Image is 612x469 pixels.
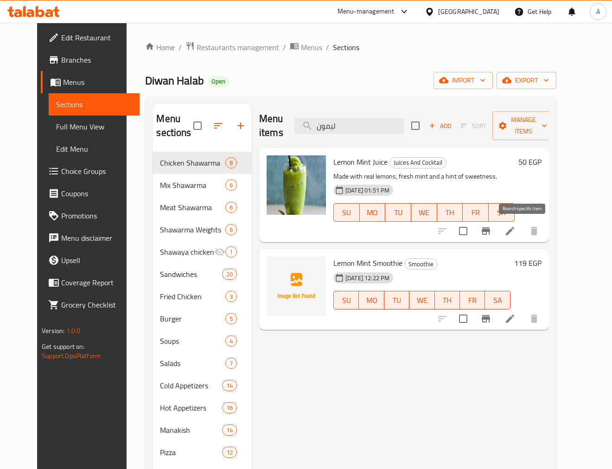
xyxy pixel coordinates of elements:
[160,313,225,324] span: Burger
[214,246,225,257] svg: Inactive section
[160,224,225,235] span: Shawarma Weights
[66,325,81,337] span: 1.0.0
[153,419,252,441] div: Manakish14
[185,41,279,53] a: Restaurants management
[333,42,359,53] span: Sections
[333,291,359,309] button: SU
[41,205,139,227] a: Promotions
[160,358,225,369] span: Salads
[226,315,236,323] span: 5
[153,330,252,352] div: Soups4
[41,294,139,316] a: Grocery Checklist
[411,203,437,222] button: WE
[226,359,236,368] span: 7
[363,206,382,219] span: MO
[41,49,139,71] a: Branches
[518,155,542,168] h6: 50 EGP
[160,402,222,413] div: Hot Appetizers
[492,206,511,219] span: SA
[49,93,139,116] a: Sections
[500,114,547,137] span: Manage items
[61,188,132,199] span: Coupons
[42,350,101,362] a: Support.OpsPlatform
[153,218,252,241] div: Shawarma Weights6
[223,448,236,457] span: 12
[225,157,237,168] div: items
[49,116,139,138] a: Full Menu View
[439,294,456,307] span: TH
[504,225,516,237] a: Edit menu item
[160,157,225,168] span: Chicken Shawarma
[223,270,236,279] span: 20
[460,291,485,309] button: FR
[225,202,237,213] div: items
[153,152,252,174] div: Chicken Shawarma8
[475,308,497,330] button: Branch-specific-item
[153,174,252,196] div: Mix Shawarma6
[61,54,132,65] span: Branches
[222,380,237,391] div: items
[489,294,506,307] span: SA
[425,119,455,133] span: Add item
[390,157,446,168] span: Juices And Cocktail
[333,171,515,182] p: Made with real lemons, fresh mint and a hint of sweetness.
[160,202,225,213] div: Meat Shawarma
[197,42,279,53] span: Restaurants management
[153,308,252,330] div: Burger5
[145,70,204,91] span: Diwan Halab
[56,99,132,110] span: Sections
[333,155,388,169] span: Lemon Mint Juice
[160,269,222,280] span: Sandwiches
[156,112,193,140] h2: Menu sections
[222,424,237,436] div: items
[41,71,139,93] a: Menus
[301,42,322,53] span: Menus
[333,256,402,270] span: Lemon Mint Smoothie
[523,308,545,330] button: delete
[338,294,355,307] span: SU
[405,259,437,270] span: Smoothie
[384,291,409,309] button: TU
[427,121,453,131] span: Add
[56,121,132,132] span: Full Menu View
[492,111,555,140] button: Manage items
[259,112,283,140] h2: Menu items
[208,76,229,87] div: Open
[363,294,380,307] span: MO
[389,206,408,219] span: TU
[475,220,497,242] button: Branch-specific-item
[225,335,237,347] div: items
[338,6,395,17] div: Menu-management
[388,294,406,307] span: TU
[226,181,236,190] span: 6
[326,42,329,53] li: /
[514,257,542,270] h6: 119 EGP
[415,206,433,219] span: WE
[225,313,237,324] div: items
[413,294,431,307] span: WE
[160,447,222,458] div: Pizza
[464,294,481,307] span: FR
[160,335,225,347] div: Soups
[63,77,132,88] span: Menus
[222,269,237,280] div: items
[153,352,252,374] div: Salads7
[441,75,485,86] span: import
[178,42,182,53] li: /
[225,246,237,257] div: items
[61,299,132,310] span: Grocery Checklist
[49,138,139,160] a: Edit Menu
[153,263,252,285] div: Sandwiches20
[41,227,139,249] a: Menu disclaimer
[61,277,132,288] span: Coverage Report
[61,32,132,43] span: Edit Restaurant
[153,196,252,218] div: Meat Shawarma6
[160,291,225,302] span: Fried Chicken
[267,155,326,215] img: Lemon Mint Juice
[267,257,326,316] img: Lemon Mint Smoothie
[61,166,132,177] span: Choice Groups
[226,292,236,301] span: 3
